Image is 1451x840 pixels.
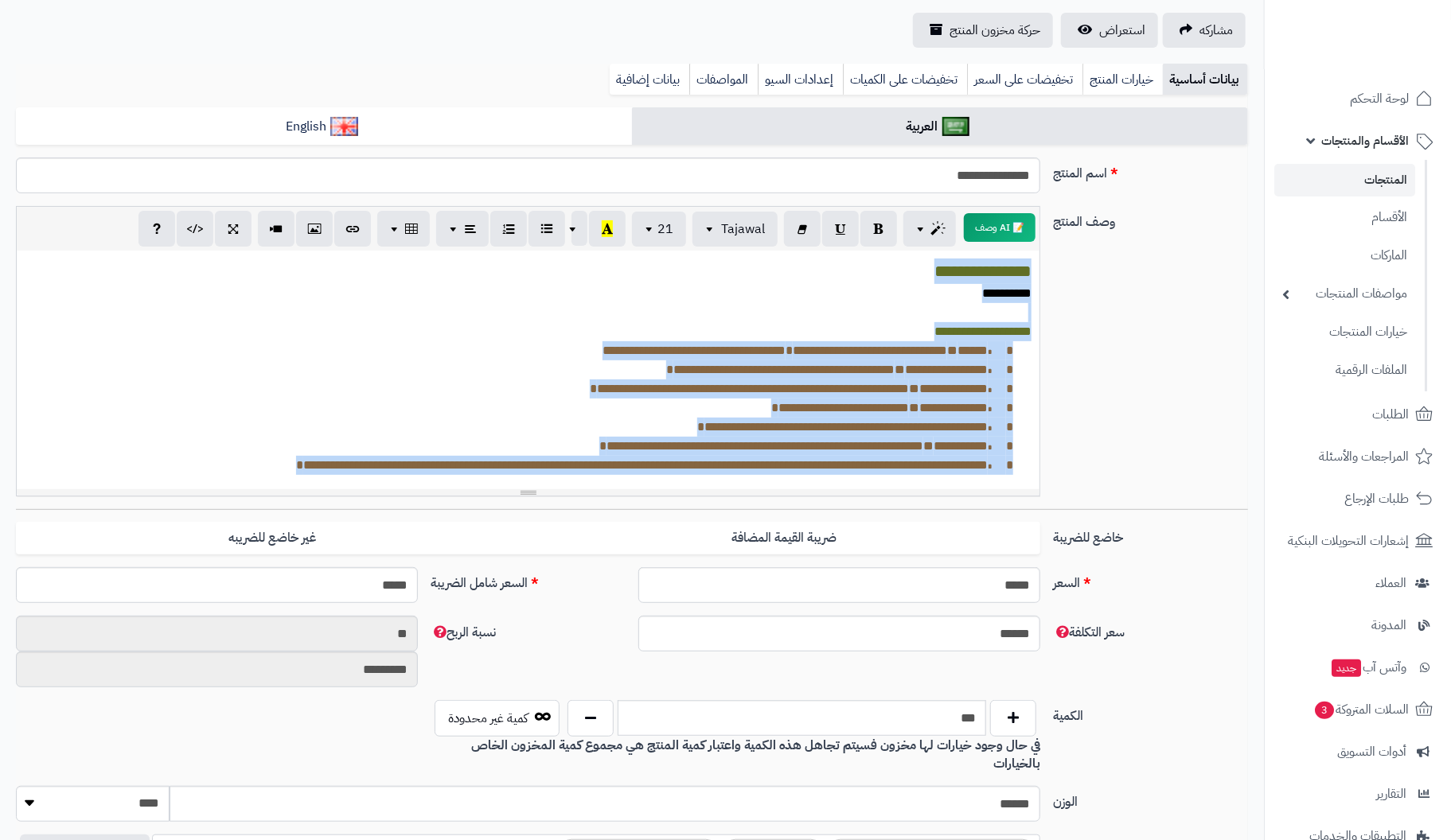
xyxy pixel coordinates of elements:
[1274,522,1441,560] a: إشعارات التحويلات البنكية
[1332,659,1361,677] span: جديد
[1047,206,1254,231] label: وصف المنتج
[1047,786,1254,811] label: الوزن
[1274,564,1441,602] a: العملاء
[1163,13,1246,48] a: مشاركه
[1274,437,1441,476] a: المراجعات والأسئلة
[1047,522,1254,547] label: خاضع للضريبة
[1099,21,1145,40] span: استعراض
[1053,623,1125,642] span: سعر التكلفة
[1274,277,1415,311] a: مواصفات المنتجات
[657,220,673,239] span: 21
[950,21,1040,40] span: حركة مخزون المنتج
[967,64,1082,95] a: تخفيضات على السعر
[16,107,632,146] a: English
[1274,315,1415,349] a: خيارات المنتجات
[431,623,496,642] span: نسبة الربح
[1163,64,1248,95] a: بيانات أساسية
[610,64,689,95] a: بيانات إضافية
[1344,488,1409,510] span: طلبات الإرجاع
[1274,200,1415,235] a: الأقسام
[471,736,1040,773] b: في حال وجود خيارات لها مخزون فسيتم تجاهل هذه الكمية واعتبار كمية المنتج هي مجموع كمية المخزون الخ...
[1274,480,1441,518] a: طلبات الإرجاع
[689,64,758,95] a: المواصفات
[1376,783,1406,805] span: التقارير
[330,117,358,136] img: English
[1343,12,1436,45] img: logo-2.png
[1330,656,1406,679] span: وآتس آب
[1274,353,1415,387] a: الملفات الرقمية
[1047,567,1254,593] label: السعر
[1274,164,1415,196] a: المنتجات
[632,107,1248,146] a: العربية
[1337,741,1406,763] span: أدوات التسويق
[1371,614,1406,636] span: المدونة
[1375,572,1406,594] span: العملاء
[1274,690,1441,729] a: السلات المتروكة3
[1082,64,1163,95] a: خيارات المنتج
[1199,21,1233,40] span: مشاركه
[1274,733,1441,771] a: أدوات التسويق
[1314,701,1334,719] span: 3
[1321,130,1409,152] span: الأقسام والمنتجات
[1274,80,1441,118] a: لوحة التحكم
[721,220,765,239] span: Tajawal
[1047,157,1254,183] label: اسم المنتج
[1274,775,1441,813] a: التقارير
[1274,648,1441,686] a: وآتس آبجديد
[913,13,1053,48] a: حركة مخزون المنتج
[1274,239,1415,273] a: الماركات
[692,212,778,247] button: Tajawal
[1313,698,1409,721] span: السلات المتروكة
[1350,87,1409,110] span: لوحة التحكم
[1274,395,1441,434] a: الطلبات
[1047,700,1254,725] label: الكمية
[1319,445,1409,468] span: المراجعات والأسئلة
[843,64,967,95] a: تخفيضات على الكميات
[1288,530,1409,552] span: إشعارات التحويلات البنكية
[632,212,686,247] button: 21
[16,522,529,554] label: غير خاضع للضريبه
[529,522,1041,554] label: ضريبة القيمة المضافة
[1274,606,1441,644] a: المدونة
[758,64,843,95] a: إعدادات السيو
[1372,403,1409,426] span: الطلبات
[964,213,1036,242] button: 📝 AI وصف
[942,117,970,136] img: العربية
[1061,13,1158,48] a: استعراض
[424,567,632,593] label: السعر شامل الضريبة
